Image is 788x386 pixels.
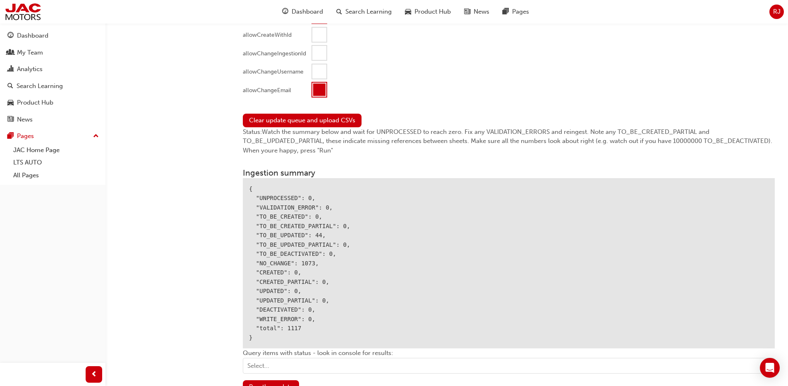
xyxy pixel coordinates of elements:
[243,68,304,76] div: allowChangeUsername
[243,50,306,58] div: allowChangeIngestionId
[4,2,42,21] img: jac-portal
[17,48,43,57] div: My Team
[282,7,288,17] span: guage-icon
[3,79,102,94] a: Search Learning
[769,5,784,19] button: RJ
[10,144,102,157] a: JAC Home Page
[7,133,14,140] span: pages-icon
[17,115,33,124] div: News
[17,64,43,74] div: Analytics
[503,7,509,17] span: pages-icon
[405,7,411,17] span: car-icon
[17,81,63,91] div: Search Learning
[243,348,775,380] div: Query items with status - look in console for results:
[243,86,291,95] div: allowChangeEmail
[275,3,330,20] a: guage-iconDashboard
[17,98,53,107] div: Product Hub
[243,31,292,39] div: allowCreateWithId
[3,28,102,43] a: Dashboard
[512,7,529,17] span: Pages
[3,112,102,127] a: News
[91,369,97,380] span: prev-icon
[93,131,99,142] span: up-icon
[7,116,14,124] span: news-icon
[3,129,102,144] button: Pages
[496,3,536,20] a: pages-iconPages
[3,62,102,77] a: Analytics
[243,127,775,155] div: Status: Watch the summary below and wait for UNPROCESSED to reach zero. Fix any VALIDATION_ERRORS...
[292,7,323,17] span: Dashboard
[243,168,775,178] h3: Ingestion summary
[243,178,775,349] div: { "UNPROCESSED": 0, "VALIDATION_ERROR": 0, "TO_BE_CREATED": 0, "TO_BE_CREATED_PARTIAL": 0, "TO_BE...
[247,361,269,371] div: Select...
[7,66,14,73] span: chart-icon
[3,26,102,129] button: DashboardMy TeamAnalyticsSearch LearningProduct HubNews
[3,45,102,60] a: My Team
[760,358,780,378] div: Open Intercom Messenger
[414,7,451,17] span: Product Hub
[345,7,392,17] span: Search Learning
[7,83,13,90] span: search-icon
[7,32,14,40] span: guage-icon
[336,7,342,17] span: search-icon
[7,99,14,107] span: car-icon
[398,3,457,20] a: car-iconProduct Hub
[474,7,489,17] span: News
[3,95,102,110] a: Product Hub
[773,7,781,17] span: RJ
[10,169,102,182] a: All Pages
[17,131,34,141] div: Pages
[330,3,398,20] a: search-iconSearch Learning
[243,114,362,127] button: Clear update queue and upload CSVs
[7,49,14,57] span: people-icon
[10,156,102,169] a: LTS AUTO
[17,31,48,41] div: Dashboard
[457,3,496,20] a: news-iconNews
[464,7,470,17] span: news-icon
